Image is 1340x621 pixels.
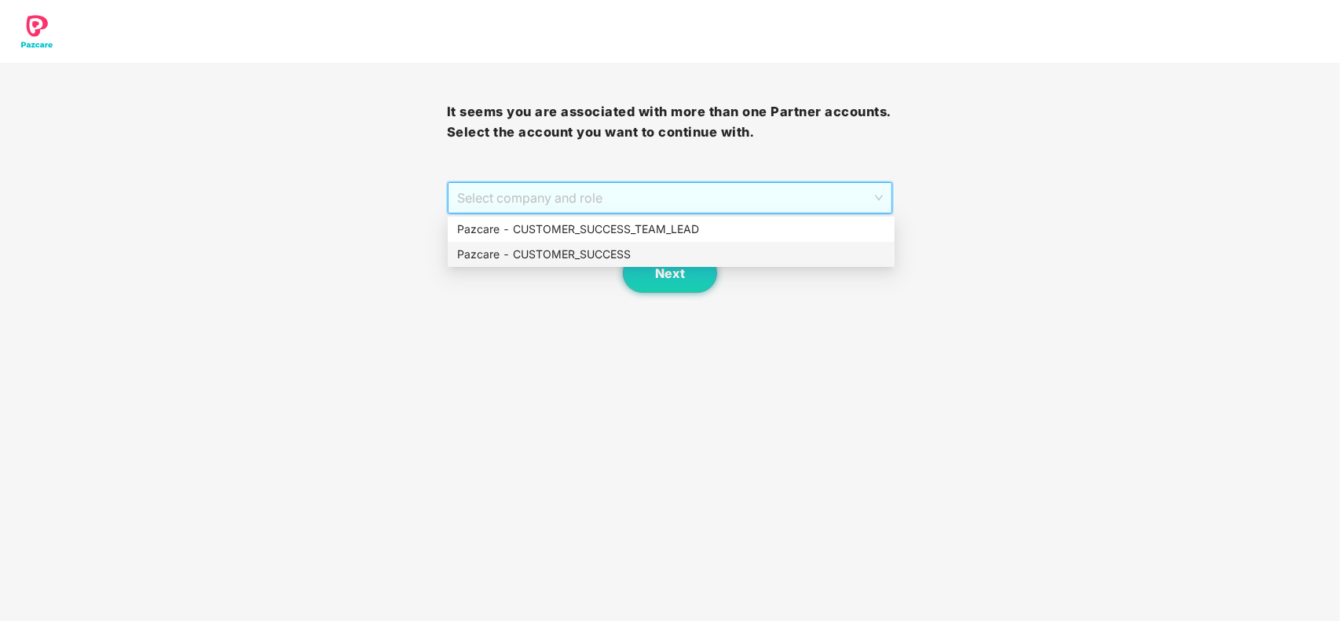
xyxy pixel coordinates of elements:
[655,266,685,281] span: Next
[448,242,895,267] div: Pazcare - CUSTOMER_SUCCESS
[448,217,895,242] div: Pazcare - CUSTOMER_SUCCESS_TEAM_LEAD
[457,246,885,263] div: Pazcare - CUSTOMER_SUCCESS
[623,254,717,293] button: Next
[447,102,894,142] h3: It seems you are associated with more than one Partner accounts. Select the account you want to c...
[457,183,884,213] span: Select company and role
[457,221,885,238] div: Pazcare - CUSTOMER_SUCCESS_TEAM_LEAD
